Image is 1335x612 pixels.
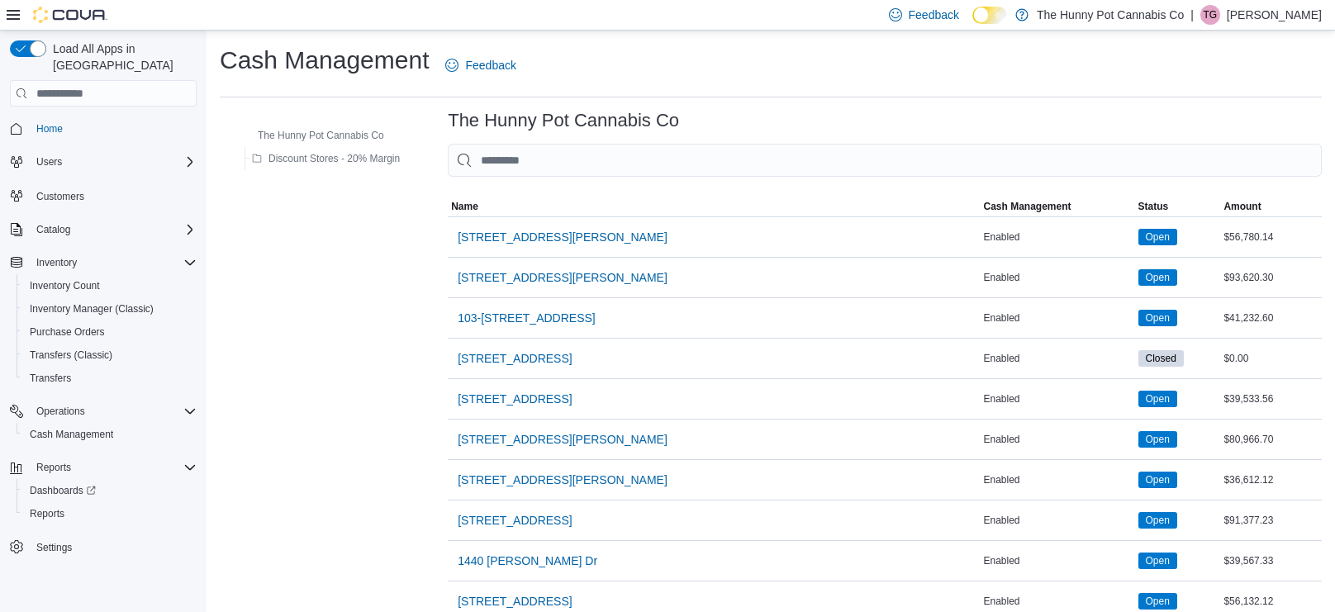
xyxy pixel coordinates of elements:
[3,150,203,173] button: Users
[30,349,112,362] span: Transfers (Classic)
[980,510,1134,530] div: Enabled
[30,220,197,240] span: Catalog
[458,229,667,245] span: [STREET_ADDRESS][PERSON_NAME]
[17,367,203,390] button: Transfers
[909,7,959,23] span: Feedback
[451,342,578,375] button: [STREET_ADDRESS]
[1138,269,1177,286] span: Open
[235,126,391,145] button: The Hunny Pot Cannabis Co
[448,197,980,216] button: Name
[458,269,667,286] span: [STREET_ADDRESS][PERSON_NAME]
[1220,429,1322,449] div: $80,966.70
[17,423,203,446] button: Cash Management
[3,456,203,479] button: Reports
[1223,200,1261,213] span: Amount
[1037,5,1184,25] p: The Hunny Pot Cannabis Co
[258,129,384,142] span: The Hunny Pot Cannabis Co
[1146,270,1170,285] span: Open
[1204,5,1218,25] span: TG
[23,504,197,524] span: Reports
[30,325,105,339] span: Purchase Orders
[980,197,1134,216] button: Cash Management
[451,382,578,415] button: [STREET_ADDRESS]
[1138,350,1184,367] span: Closed
[1138,553,1177,569] span: Open
[23,425,197,444] span: Cash Management
[458,512,572,529] span: [STREET_ADDRESS]
[1146,432,1170,447] span: Open
[1220,470,1322,490] div: $36,612.12
[980,389,1134,409] div: Enabled
[451,544,604,577] button: 1440 [PERSON_NAME] Dr
[46,40,197,74] span: Load All Apps in [GEOGRAPHIC_DATA]
[3,116,203,140] button: Home
[1220,349,1322,368] div: $0.00
[23,299,160,319] a: Inventory Manager (Classic)
[17,297,203,320] button: Inventory Manager (Classic)
[1146,311,1170,325] span: Open
[23,322,197,342] span: Purchase Orders
[17,320,203,344] button: Purchase Orders
[36,190,84,203] span: Customers
[451,423,674,456] button: [STREET_ADDRESS][PERSON_NAME]
[1146,553,1170,568] span: Open
[1190,5,1194,25] p: |
[448,144,1322,177] input: This is a search bar. As you type, the results lower in the page will automatically filter.
[30,401,92,421] button: Operations
[1220,591,1322,611] div: $56,132.12
[980,227,1134,247] div: Enabled
[23,425,120,444] a: Cash Management
[1227,5,1322,25] p: [PERSON_NAME]
[30,538,78,557] a: Settings
[1220,551,1322,571] div: $39,567.33
[23,276,107,296] a: Inventory Count
[980,551,1134,571] div: Enabled
[458,472,667,488] span: [STREET_ADDRESS][PERSON_NAME]
[30,187,91,206] a: Customers
[451,261,674,294] button: [STREET_ADDRESS][PERSON_NAME]
[1220,510,1322,530] div: $91,377.23
[30,253,197,273] span: Inventory
[23,345,119,365] a: Transfers (Classic)
[30,152,197,172] span: Users
[30,152,69,172] button: Users
[448,111,679,130] h3: The Hunny Pot Cannabis Co
[23,504,71,524] a: Reports
[17,502,203,525] button: Reports
[451,200,478,213] span: Name
[451,504,578,537] button: [STREET_ADDRESS]
[458,431,667,448] span: [STREET_ADDRESS][PERSON_NAME]
[268,152,400,165] span: Discount Stores - 20% Margin
[980,349,1134,368] div: Enabled
[451,463,674,496] button: [STREET_ADDRESS][PERSON_NAME]
[1220,268,1322,287] div: $93,620.30
[23,299,197,319] span: Inventory Manager (Classic)
[458,310,596,326] span: 103-[STREET_ADDRESS]
[30,279,100,292] span: Inventory Count
[465,57,515,74] span: Feedback
[10,110,197,602] nav: Complex example
[1138,200,1169,213] span: Status
[3,183,203,207] button: Customers
[980,308,1134,328] div: Enabled
[36,541,72,554] span: Settings
[245,149,406,168] button: Discount Stores - 20% Margin
[1138,472,1177,488] span: Open
[23,481,102,501] a: Dashboards
[3,400,203,423] button: Operations
[23,322,112,342] a: Purchase Orders
[30,428,113,441] span: Cash Management
[458,553,597,569] span: 1440 [PERSON_NAME] Dr
[1220,389,1322,409] div: $39,533.56
[30,458,197,477] span: Reports
[17,274,203,297] button: Inventory Count
[3,535,203,559] button: Settings
[36,461,71,474] span: Reports
[30,372,71,385] span: Transfers
[30,458,78,477] button: Reports
[1146,513,1170,528] span: Open
[980,591,1134,611] div: Enabled
[36,223,70,236] span: Catalog
[1146,594,1170,609] span: Open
